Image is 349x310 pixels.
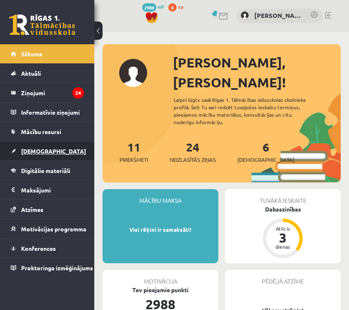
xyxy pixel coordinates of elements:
div: Pēdējā atzīme [225,270,341,286]
span: [DEMOGRAPHIC_DATA] [237,156,294,164]
a: 11Priekšmeti [120,139,148,164]
span: Proktoringa izmēģinājums [21,264,93,272]
div: Laipni lūgts savā Rīgas 1. Tālmācības vidusskolas skolnieka profilā. Šeit Tu vari redzēt tuvojošo... [174,96,317,126]
span: Priekšmeti [120,156,148,164]
span: [DEMOGRAPHIC_DATA] [21,147,86,155]
span: xp [178,3,183,10]
a: Ziņojumi24 [11,83,84,102]
span: Sākums [21,50,42,58]
div: Mācību maksa [103,189,218,205]
a: Informatīvie ziņojumi [11,103,84,122]
legend: Informatīvie ziņojumi [21,103,84,122]
span: Motivācijas programma [21,225,86,233]
img: Roberts Gustavs Priede [241,11,249,19]
div: Tuvākā ieskaite [225,189,341,205]
legend: Ziņojumi [21,83,84,102]
p: Visi rēķini ir samaksāti! [107,226,214,234]
span: 0 [168,3,177,12]
a: Maksājumi [11,180,84,199]
span: Digitālie materiāli [21,167,70,174]
div: dienas [270,244,295,249]
a: 24Neizlasītās ziņas [170,139,216,164]
a: Rīgas 1. Tālmācības vidusskola [9,14,75,35]
a: Digitālie materiāli [11,161,84,180]
span: Neizlasītās ziņas [170,156,216,164]
a: Sākums [11,44,84,63]
a: Konferences [11,239,84,258]
span: Atzīmes [21,206,43,213]
a: [PERSON_NAME] [PERSON_NAME] [254,11,302,20]
legend: Maksājumi [21,180,84,199]
div: Tev pieejamie punkti [103,286,218,294]
div: [PERSON_NAME], [PERSON_NAME]! [173,53,341,92]
a: 6[DEMOGRAPHIC_DATA] [237,139,294,164]
i: 24 [72,87,84,99]
div: Motivācija [103,270,218,286]
div: Dabaszinības [225,205,341,214]
span: 2988 [142,3,156,12]
a: 0 xp [168,3,187,10]
a: Aktuāli [11,64,84,83]
a: Motivācijas programma [11,219,84,238]
a: Mācību resursi [11,122,84,141]
div: 3 [270,231,295,244]
a: 2988 mP [142,3,164,10]
a: Proktoringa izmēģinājums [11,258,84,277]
span: Aktuāli [21,70,41,77]
a: [DEMOGRAPHIC_DATA] [11,142,84,161]
span: mP [158,3,164,10]
span: Mācību resursi [21,128,61,135]
span: Konferences [21,245,56,252]
a: Dabaszinības Atlicis 3 dienas [225,205,341,260]
a: Atzīmes [11,200,84,219]
div: Atlicis [270,226,295,231]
